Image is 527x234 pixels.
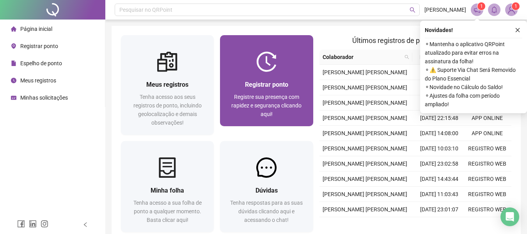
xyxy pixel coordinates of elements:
td: [DATE] 14:43:44 [415,171,463,187]
span: [PERSON_NAME] [PERSON_NAME] [323,100,407,106]
span: bell [491,6,498,13]
span: ⚬ Novidade no Cálculo do Saldo! [425,83,522,91]
span: Registrar ponto [245,81,288,88]
span: [PERSON_NAME] [PERSON_NAME] [323,145,407,152]
span: Minha folha [151,187,184,194]
sup: Atualize o seu contato no menu Meus Dados [512,2,520,10]
span: home [11,26,16,32]
span: ⚬ ⚠️ Suporte Via Chat Será Removido do Plano Essencial [425,66,522,83]
td: [DATE] 11:28:56 [415,95,463,111]
td: [DATE] 14:42:48 [415,80,463,95]
a: Registrar pontoRegistre sua presença com rapidez e segurança clicando aqui! [220,35,313,126]
span: schedule [11,95,16,100]
span: [PERSON_NAME] [PERSON_NAME] [323,161,407,167]
span: notification [474,6,481,13]
span: Novidades ! [425,26,453,34]
a: Minha folhaTenha acesso a sua folha de ponto a qualquer momento. Basta clicar aqui! [121,141,214,232]
span: Últimos registros de ponto sincronizados [352,36,478,45]
td: [DATE] 10:03:10 [415,141,463,156]
span: environment [11,43,16,49]
td: APP ONLINE [463,111,511,126]
span: Data/Hora [415,53,449,61]
span: Minhas solicitações [20,95,68,101]
td: REGISTRO WEB [463,217,511,232]
td: REGISTRO WEB [463,171,511,187]
span: Meus registros [146,81,188,88]
span: linkedin [29,220,37,228]
span: Registre sua presença com rapidez e segurança clicando aqui! [231,94,302,117]
span: [PERSON_NAME] [424,5,466,14]
span: Tenha acesso aos seus registros de ponto, incluindo geolocalização e demais observações! [133,94,202,126]
span: Dúvidas [256,187,278,194]
td: REGISTRO WEB [463,156,511,171]
span: [PERSON_NAME] [PERSON_NAME] [323,191,407,197]
span: Colaborador [323,53,402,61]
span: search [405,55,409,59]
span: ⚬ Mantenha o aplicativo QRPoint atualizado para evitar erros na assinatura da folha! [425,40,522,66]
span: search [403,51,411,63]
span: Meus registros [20,77,56,84]
a: DúvidasTenha respostas para as suas dúvidas clicando aqui e acessando o chat! [220,141,313,232]
span: search [410,7,415,13]
td: [DATE] 11:03:43 [415,187,463,202]
td: [DATE] 22:15:48 [415,111,463,126]
span: instagram [41,220,48,228]
span: Registrar ponto [20,43,58,49]
span: clock-circle [11,78,16,83]
span: left [83,222,88,227]
span: Espelho de ponto [20,60,62,66]
td: REGISTRO WEB [463,202,511,217]
td: APP ONLINE [463,126,511,141]
span: [PERSON_NAME] [PERSON_NAME] [323,84,407,91]
a: Meus registrosTenha acesso aos seus registros de ponto, incluindo geolocalização e demais observa... [121,35,214,135]
span: Página inicial [20,26,52,32]
div: Open Intercom Messenger [500,207,519,226]
td: [DATE] 23:01:07 [415,202,463,217]
span: close [515,27,520,33]
td: [DATE] 14:08:00 [415,126,463,141]
span: [PERSON_NAME] [PERSON_NAME] [323,206,407,213]
td: [DATE] 23:02:58 [415,156,463,171]
span: [PERSON_NAME] [PERSON_NAME] [323,115,407,121]
td: [DATE] 15:41:28 [415,65,463,80]
span: [PERSON_NAME] [PERSON_NAME] [323,176,407,182]
span: ⚬ Ajustes da folha com período ampliado! [425,91,522,109]
span: file [11,61,16,66]
span: [PERSON_NAME] [PERSON_NAME] [323,130,407,136]
span: facebook [17,220,25,228]
sup: 1 [477,2,485,10]
span: [PERSON_NAME] [PERSON_NAME] [323,69,407,75]
span: 1 [515,4,517,9]
span: 1 [480,4,483,9]
td: [DATE] 15:27:30 [415,217,463,232]
img: 93903 [506,4,517,16]
td: REGISTRO WEB [463,187,511,202]
span: Tenha respostas para as suas dúvidas clicando aqui e acessando o chat! [230,200,303,223]
th: Data/Hora [412,50,459,65]
td: REGISTRO WEB [463,141,511,156]
span: Tenha acesso a sua folha de ponto a qualquer momento. Basta clicar aqui! [133,200,202,223]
